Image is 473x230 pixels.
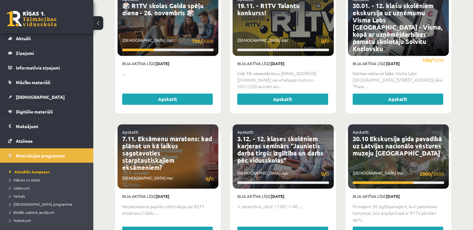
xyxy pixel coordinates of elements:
[237,135,324,164] a: 3.12. - 12. klases skolēniem karjeras seminārs "Jaunietis darba tirgū: izglītība un darbs pēc vid...
[155,194,169,199] strong: [DATE]
[237,93,328,105] a: Apskatīt
[237,37,329,45] p: [DEMOGRAPHIC_DATA] mp:
[237,70,276,76] strong: Līdz 18. novembrim
[420,170,433,177] strong: 2000/
[8,104,86,119] a: Digitālie materiāli
[9,194,25,199] span: Veikals
[122,193,214,199] p: Bija aktīva līdz
[8,134,86,148] a: Atzīmes
[353,203,444,223] p: Pirmajiem 30 izglītojamajiem, kuri pieteiksies kampaņai, būs iespēja kopā ar R1TV pārstāvi apm...
[9,209,87,215] a: Biežāk uzdotie jautājumi
[206,175,214,183] span: 0
[271,61,285,66] strong: [DATE]
[8,148,86,163] a: Motivācijas programma
[9,210,54,215] span: Biežāk uzdotie jautājumi
[8,46,86,60] a: Ziņojumi
[386,61,400,66] strong: [DATE]
[9,193,87,199] a: Veikals
[9,201,87,207] a: [DEMOGRAPHIC_DATA] programma
[8,60,86,75] a: Informatīvie ziņojumi
[155,61,169,66] strong: [DATE]
[16,46,86,60] legend: Ziņojumi
[16,60,86,75] legend: Informatīvie ziņojumi
[321,38,326,44] strong: 0/
[353,70,394,76] strong: Norises vieta un laiks
[237,170,329,178] p: [DEMOGRAPHIC_DATA] mp:
[321,37,329,45] span: 0
[16,109,53,114] span: Digitālie materiāli
[9,177,40,182] span: Mācies un ziedo
[422,57,433,63] strong: 150/
[16,94,65,100] span: [DEMOGRAPHIC_DATA]
[8,31,86,46] a: Aktuāli
[192,38,202,44] strong: 700/
[8,90,86,104] a: [DEMOGRAPHIC_DATA]
[122,37,214,45] p: [DEMOGRAPHIC_DATA] mp:
[16,79,50,85] span: Mācību materiāli
[271,194,285,199] strong: [DATE]
[9,177,87,183] a: Mācies un ziedo
[237,2,300,17] a: 19.11. - R1TV Talantu konkurss!
[237,70,329,90] p: uz [EMAIL_ADDRESS][DOMAIN_NAME] vai whatsapp numuru - 20212200 aicinām ies...
[353,93,443,105] a: Apskatīt
[9,185,30,190] span: Uzdevumi
[422,56,444,64] span: 1000
[353,193,444,199] p: Bija aktīva līdz
[353,56,444,64] p: [DEMOGRAPHIC_DATA] mp:
[9,169,50,174] span: Aktuālās kampaņas
[122,60,214,67] p: Bija aktīva līdz
[16,119,86,133] legend: Maksājumi
[122,175,214,183] p: [DEMOGRAPHIC_DATA] mp:
[9,185,87,191] a: Uzdevumi
[353,129,369,135] a: Apskatīt:
[386,194,400,199] strong: [DATE]
[122,129,139,135] a: Apskatīt:
[9,202,72,207] span: [DEMOGRAPHIC_DATA] programma
[122,70,214,77] p: ...
[353,170,444,178] p: [DEMOGRAPHIC_DATA] mp:
[7,11,57,26] a: Rīgas 1. Tālmācības vidusskola
[122,203,204,216] span: Nepieciešama papildu informācija par IELTS eksāmenu? Kādu ...
[321,170,326,177] strong: 0/
[237,60,329,67] p: Bija aktīva līdz
[9,218,31,223] span: Noteikumi
[16,153,65,158] span: Motivācijas programma
[206,175,211,182] strong: 0/
[237,193,329,199] p: Bija aktīva līdz
[9,218,87,223] a: Noteikumi
[237,203,329,210] p: 3. decembris, plkst. 11:00-11:40. ...
[122,93,213,105] a: Apskatīt
[16,36,31,41] span: Aktuāli
[122,2,204,17] a: 🎲 R1TV skolas Galda spēļu diena - 26. novembris 🎲
[353,2,443,53] a: 30.01. - 12. klašu skolēniem ekskursija uz uzņēmumu Visma Labs [GEOGRAPHIC_DATA] - Visma, kopā ar...
[321,170,329,178] span: 0
[8,75,86,89] a: Mācību materiāli
[8,119,86,133] a: Maksājumi
[353,135,442,157] a: 30.10 Ekskursija gida pavadībā uz Latvijas nacionālo vēstures muzeju [GEOGRAPHIC_DATA]
[16,138,33,144] span: Atzīmes
[122,135,212,171] a: 7.11. Eksāmenu maratons: kad plānot un kā laikus sagatavoties starptautiskajiem eksāmeniem?
[9,169,87,175] a: Aktuālās kampaņas
[353,70,444,90] p: : Visma Labs [GEOGRAPHIC_DATA], [STREET_ADDRESS] ēka "Place ...
[237,129,254,135] a: Apskatīt:
[420,170,444,178] span: 3000
[192,37,214,45] span: 2000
